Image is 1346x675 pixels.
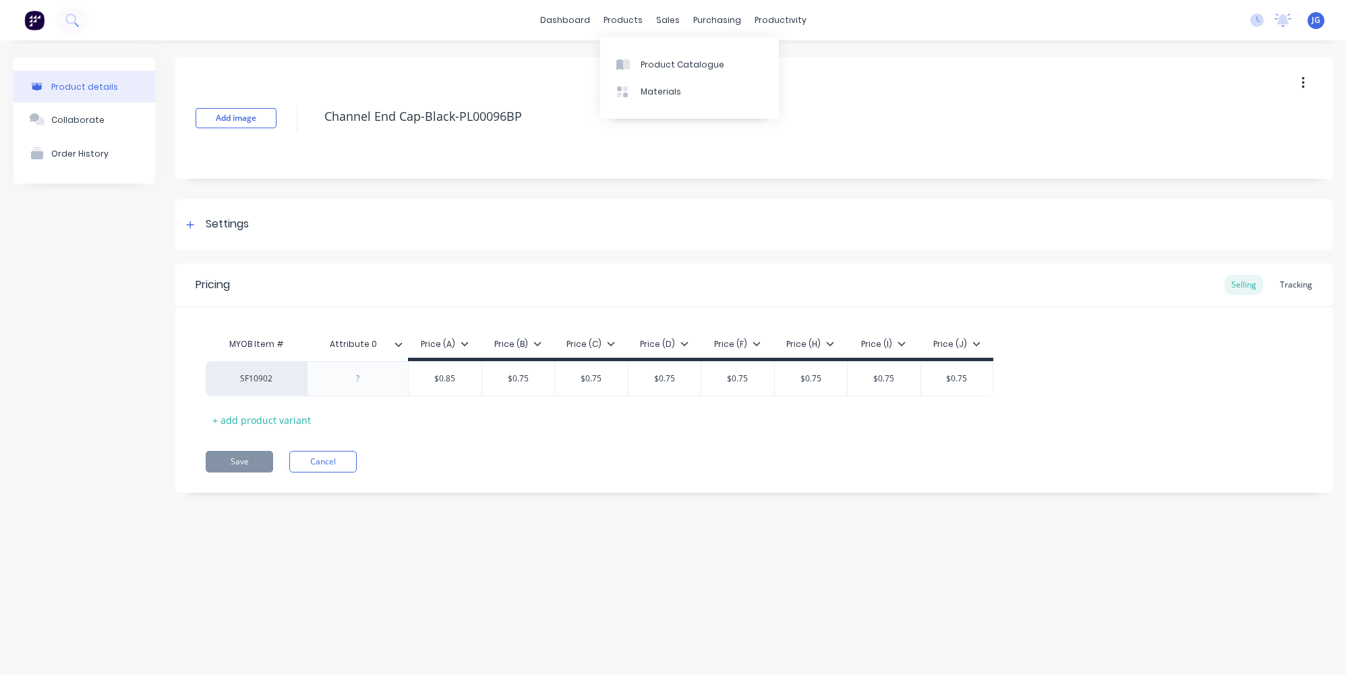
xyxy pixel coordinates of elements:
[921,362,993,396] div: $0.75
[206,331,307,358] div: MYOB Item #
[289,451,357,473] button: Cancel
[933,338,981,350] div: Price (J)
[13,136,155,170] button: Order History
[748,10,813,30] div: productivity
[600,51,779,78] a: Product Catalogue
[51,148,109,159] div: Order History
[566,338,615,350] div: Price (C)
[701,362,774,396] div: $0.75
[51,82,118,92] div: Product details
[641,86,681,98] div: Materials
[786,338,834,350] div: Price (H)
[24,10,45,30] img: Factory
[1312,14,1320,26] span: JG
[206,361,993,396] div: SF10902$0.85$0.75$0.75$0.75$0.75$0.75$0.75$0.75
[848,362,920,396] div: $0.75
[628,362,701,396] div: $0.75
[861,338,906,350] div: Price (I)
[421,338,469,350] div: Price (A)
[641,59,724,71] div: Product Catalogue
[307,327,400,361] div: Attribute 0
[196,277,230,293] div: Pricing
[555,362,628,396] div: $0.75
[714,338,761,350] div: Price (F)
[307,331,408,358] div: Attribute 0
[533,10,597,30] a: dashboard
[206,216,249,233] div: Settings
[409,362,481,396] div: $0.85
[494,338,542,350] div: Price (B)
[13,103,155,136] button: Collaborate
[482,362,555,396] div: $0.75
[597,10,649,30] div: products
[649,10,686,30] div: sales
[686,10,748,30] div: purchasing
[196,108,276,128] button: Add image
[206,410,318,431] div: + add product variant
[775,362,848,396] div: $0.75
[206,451,273,473] button: Save
[51,115,105,125] div: Collaborate
[13,71,155,103] button: Product details
[1273,275,1319,295] div: Tracking
[318,101,1211,132] textarea: Channel End Cap-Black-PL00096BP
[219,373,293,385] div: SF10902
[600,78,779,105] a: Materials
[1225,275,1263,295] div: Selling
[640,338,689,350] div: Price (D)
